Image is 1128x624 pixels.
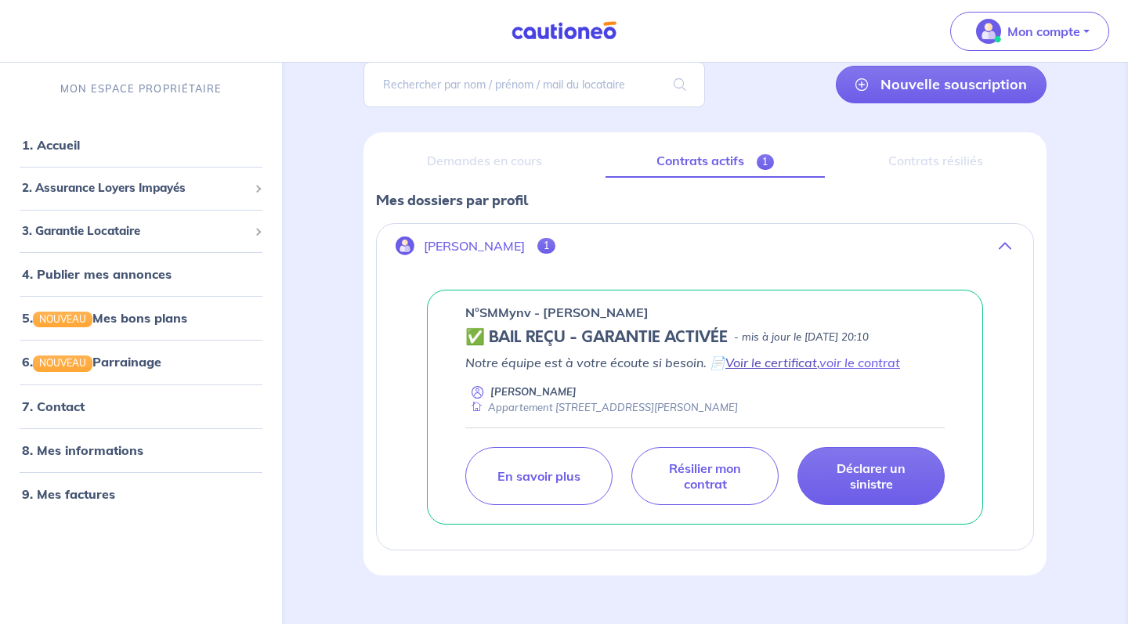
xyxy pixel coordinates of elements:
[22,398,85,413] a: 7. Contact
[757,154,775,170] span: 1
[465,328,945,347] div: state: CONTRACT-VALIDATED, Context: NEW,CHOOSE-CERTIFICATE,ALONE,LESSOR-DOCUMENTS
[22,222,248,240] span: 3. Garantie Locataire
[817,460,925,492] p: Déclarer un sinistre
[465,353,945,372] p: Notre équipe est à votre écoute si besoin. 📄 ,
[22,442,143,457] a: 8. Mes informations
[22,179,248,197] span: 2. Assurance Loyers Impayés
[6,390,276,421] div: 7. Contact
[465,328,728,347] h5: ✅ BAIL REÇU - GARANTIE ACTIVÉE
[631,447,779,505] a: Résilier mon contrat
[376,190,1034,211] p: Mes dossiers par profil
[976,19,1001,44] img: illu_account_valid_menu.svg
[465,303,649,322] p: n°SMMynv - [PERSON_NAME]
[490,384,577,399] p: [PERSON_NAME]
[505,21,623,41] img: Cautioneo
[363,62,705,107] input: Rechercher par nom / prénom / mail du locataire
[836,66,1047,103] a: Nouvelle souscription
[22,354,161,370] a: 6.NOUVEAUParrainage
[6,302,276,334] div: 5.NOUVEAUMes bons plans
[396,236,414,255] img: illu_account.svg
[606,145,825,178] a: Contrats actifs1
[377,227,1033,265] button: [PERSON_NAME]1
[734,330,869,345] p: - mis à jour le [DATE] 20:10
[6,173,276,204] div: 2. Assurance Loyers Impayés
[950,12,1109,51] button: illu_account_valid_menu.svgMon compte
[6,129,276,161] div: 1. Accueil
[424,239,525,254] p: [PERSON_NAME]
[497,468,580,484] p: En savoir plus
[537,238,555,254] span: 1
[22,266,172,282] a: 4. Publier mes annonces
[6,434,276,465] div: 8. Mes informations
[22,485,115,501] a: 9. Mes factures
[797,447,945,505] a: Déclarer un sinistre
[819,355,900,370] a: voir le contrat
[6,346,276,377] div: 6.NOUVEAUParrainage
[22,137,80,153] a: 1. Accueil
[465,447,613,505] a: En savoir plus
[6,215,276,246] div: 3. Garantie Locataire
[6,478,276,509] div: 9. Mes factures
[651,460,759,492] p: Résilier mon contrat
[725,355,817,370] a: Voir le certificat
[1007,22,1080,41] p: Mon compte
[6,258,276,290] div: 4. Publier mes annonces
[655,63,705,106] span: search
[465,400,738,415] div: Appartement [STREET_ADDRESS][PERSON_NAME]
[22,310,187,326] a: 5.NOUVEAUMes bons plans
[60,81,222,96] p: MON ESPACE PROPRIÉTAIRE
